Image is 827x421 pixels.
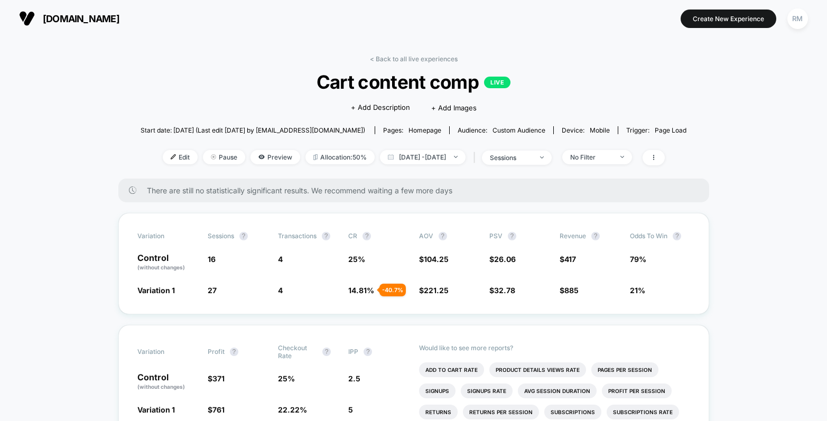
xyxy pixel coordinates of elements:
[553,126,618,134] span: Device:
[230,348,238,356] button: ?
[458,126,545,134] div: Audience:
[454,156,458,158] img: end
[211,154,216,160] img: end
[591,362,658,377] li: Pages Per Session
[380,150,466,164] span: [DATE] - [DATE]
[408,126,441,134] span: homepage
[419,255,449,264] span: $
[424,286,449,295] span: 221.25
[419,232,433,240] span: AOV
[630,232,688,240] span: Odds to Win
[43,13,119,24] span: [DOMAIN_NAME]
[137,286,175,295] span: Variation 1
[305,150,375,164] span: Allocation: 50%
[212,405,225,414] span: 761
[431,104,477,112] span: + Add Images
[388,154,394,160] img: calendar
[494,286,515,295] span: 32.78
[544,405,601,419] li: Subscriptions
[489,286,515,295] span: $
[348,374,360,383] span: 2.5
[348,348,358,355] span: IPP
[607,405,679,419] li: Subscriptions Rate
[471,150,482,165] span: |
[787,8,808,29] div: RM
[137,254,197,272] p: Control
[424,255,449,264] span: 104.25
[278,374,295,383] span: 25 %
[493,126,545,134] span: Custom Audience
[19,11,35,26] img: Visually logo
[518,383,597,398] li: Avg Session Duration
[370,55,458,63] a: < Back to all live experiences
[484,77,510,88] p: LIVE
[168,71,659,93] span: Cart content comp
[137,344,196,360] span: Variation
[351,102,410,113] span: + Add Description
[208,286,217,295] span: 27
[419,405,458,419] li: Returns
[590,126,610,134] span: mobile
[383,126,441,134] div: Pages:
[508,232,516,240] button: ?
[348,286,374,295] span: 14.81 %
[540,156,544,158] img: end
[784,8,811,30] button: RM
[489,232,503,240] span: PSV
[208,348,225,355] span: Profit
[322,232,330,240] button: ?
[673,232,681,240] button: ?
[163,150,198,164] span: Edit
[208,374,225,383] span: $
[348,405,353,414] span: 5
[564,286,579,295] span: 885
[348,232,357,240] span: CR
[626,126,686,134] div: Trigger:
[363,232,371,240] button: ?
[278,232,317,240] span: Transactions
[137,405,175,414] span: Variation 1
[239,232,248,240] button: ?
[278,344,317,360] span: Checkout Rate
[681,10,776,28] button: Create New Experience
[171,154,176,160] img: edit
[461,383,513,398] li: Signups Rate
[630,255,646,264] span: 79%
[591,232,600,240] button: ?
[137,264,185,270] span: (without changes)
[560,286,579,295] span: $
[419,286,449,295] span: $
[463,405,539,419] li: Returns Per Session
[278,286,283,295] span: 4
[147,186,688,195] span: There are still no statistically significant results. We recommend waiting a few more days
[364,348,372,356] button: ?
[419,362,484,377] li: Add To Cart Rate
[560,232,586,240] span: Revenue
[439,232,447,240] button: ?
[602,383,672,398] li: Profit Per Session
[419,383,456,398] li: Signups
[489,362,586,377] li: Product Details Views Rate
[208,255,216,264] span: 16
[137,232,196,240] span: Variation
[490,154,532,162] div: sessions
[489,255,516,264] span: $
[348,255,365,264] span: 25 %
[203,150,245,164] span: Pause
[494,255,516,264] span: 26.06
[278,255,283,264] span: 4
[379,284,406,296] div: - 40.7 %
[620,156,624,158] img: end
[208,405,225,414] span: $
[630,286,645,295] span: 21%
[141,126,365,134] span: Start date: [DATE] (Last edit [DATE] by [EMAIL_ADDRESS][DOMAIN_NAME])
[419,344,690,352] p: Would like to see more reports?
[570,153,612,161] div: No Filter
[137,373,197,391] p: Control
[250,150,300,164] span: Preview
[16,10,123,27] button: [DOMAIN_NAME]
[212,374,225,383] span: 371
[564,255,576,264] span: 417
[208,232,234,240] span: Sessions
[278,405,307,414] span: 22.22 %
